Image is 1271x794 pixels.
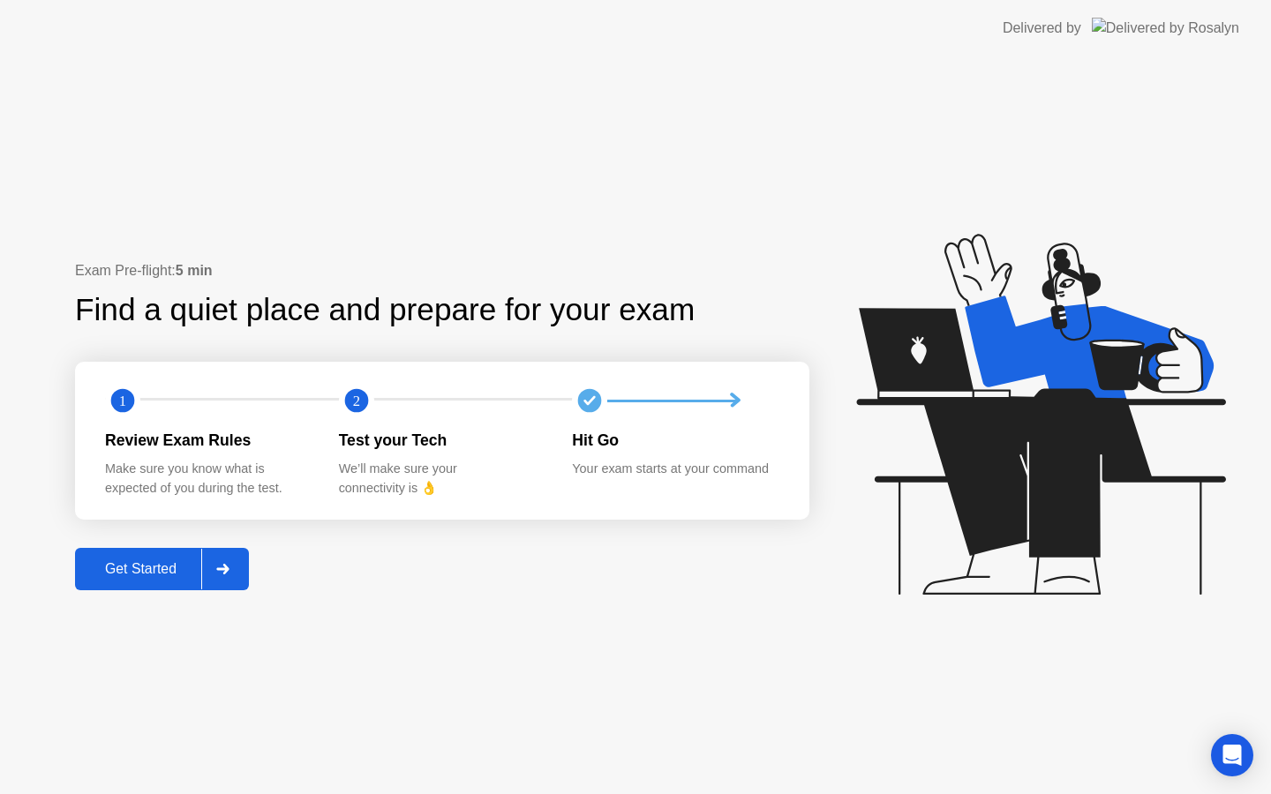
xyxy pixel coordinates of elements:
[105,429,311,452] div: Review Exam Rules
[1003,18,1081,39] div: Delivered by
[572,429,778,452] div: Hit Go
[176,263,213,278] b: 5 min
[80,561,201,577] div: Get Started
[75,287,697,333] div: Find a quiet place and prepare for your exam
[339,429,545,452] div: Test your Tech
[75,548,249,590] button: Get Started
[572,460,778,479] div: Your exam starts at your command
[339,460,545,498] div: We’ll make sure your connectivity is 👌
[353,393,360,409] text: 2
[105,460,311,498] div: Make sure you know what is expected of you during the test.
[119,393,126,409] text: 1
[1092,18,1239,38] img: Delivered by Rosalyn
[75,260,809,281] div: Exam Pre-flight:
[1211,734,1253,776] div: Open Intercom Messenger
